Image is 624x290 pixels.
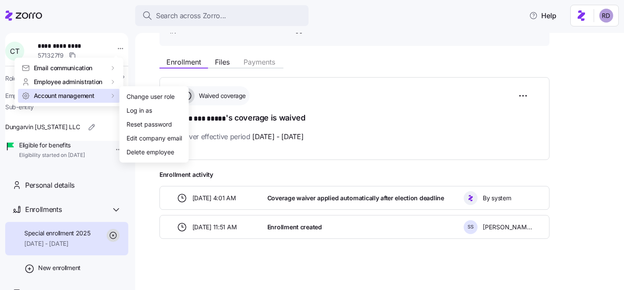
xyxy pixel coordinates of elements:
div: Reset password [127,120,172,129]
span: Account management [34,91,94,100]
div: Edit company email [127,134,182,143]
div: Delete employee [127,147,174,157]
span: Employee administration [34,78,103,86]
div: Log in as [127,106,152,115]
div: Change user role [127,92,175,101]
span: Email communication [34,64,93,72]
